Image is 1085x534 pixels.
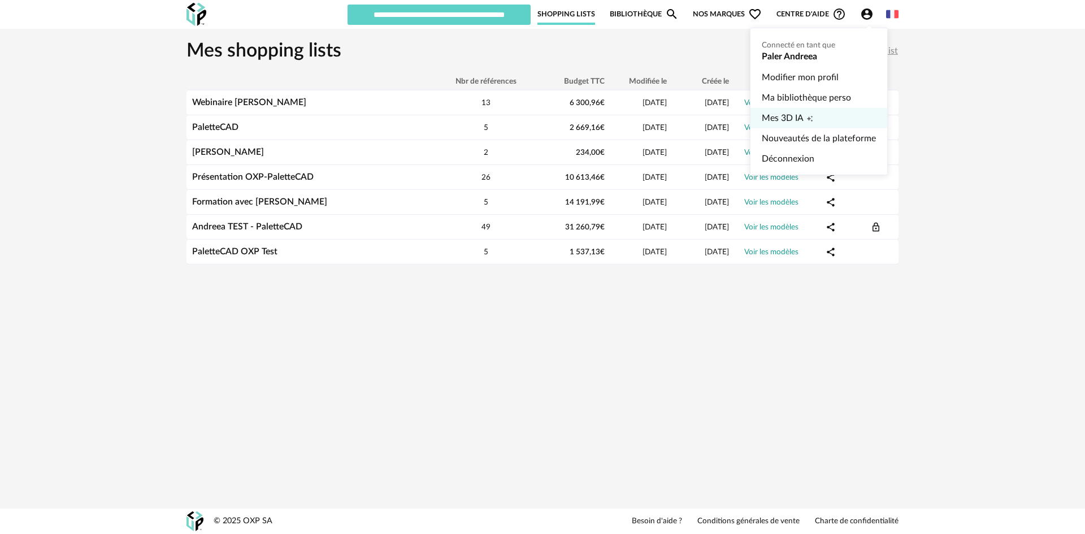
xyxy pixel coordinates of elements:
span: Centre d'aideHelp Circle Outline icon [776,7,846,21]
a: PaletteCAD OXP Test [192,247,277,256]
span: Magnify icon [665,7,679,21]
span: 14 191,99 [565,198,605,206]
span: [DATE] [643,173,667,181]
img: fr [886,8,899,20]
a: Formation avec [PERSON_NAME] [192,197,327,206]
a: Voir les modèles [744,124,798,132]
span: 26 [481,173,491,181]
span: [DATE] [643,124,667,132]
img: OXP [186,511,203,531]
span: € [600,149,605,157]
a: Présentation OXP-PaletteCAD [192,172,314,181]
span: 234,00 [576,149,605,157]
span: [DATE] [705,173,729,181]
span: [DATE] [643,223,667,231]
a: Shopping Lists [537,3,595,25]
a: Andreea TEST - PaletteCAD [192,222,302,231]
span: 2 [484,149,488,157]
a: Voir les modèles [744,173,798,181]
div: © 2025 OXP SA [214,516,272,527]
a: Webinaire [PERSON_NAME] [192,98,306,107]
a: Voir les modèles [744,198,798,206]
span: 5 [484,124,488,132]
a: Voir les modèles [744,149,798,157]
span: 10 613,46 [565,173,605,181]
a: Charte de confidentialité [815,516,899,527]
a: Voir les modèles [744,223,798,231]
a: Voir les modèles [744,248,798,256]
a: Déconnexion [762,149,876,169]
span: [DATE] [705,248,729,256]
span: € [600,223,605,231]
a: Modifier mon profil [762,67,876,88]
span: [DATE] [643,149,667,157]
span: Share Variant icon [826,222,836,231]
span: [DATE] [705,198,729,206]
span: Creation icon [806,108,813,128]
span: 2 669,16 [570,124,605,132]
div: Nbr de références [435,77,537,86]
span: Account Circle icon [860,7,879,21]
a: Besoin d'aide ? [632,516,682,527]
span: Account Circle icon [860,7,874,21]
a: Voir les modèles [744,99,798,107]
a: BibliothèqueMagnify icon [610,3,679,25]
span: Share Variant icon [826,172,836,181]
span: [DATE] [705,124,729,132]
span: Mes 3D IA [762,108,804,128]
a: Conditions générales de vente [697,516,800,527]
span: Devis [871,222,881,231]
div: Créée le [672,77,735,86]
span: € [600,248,605,256]
span: Share Variant icon [826,247,836,256]
span: 1 537,13 [570,248,605,256]
a: Nouveautés de la plateforme [762,128,876,149]
span: Help Circle Outline icon [832,7,846,21]
span: € [600,198,605,206]
span: [DATE] [705,223,729,231]
div: Modifiée le [610,77,672,86]
span: 6 300,96 [570,99,605,107]
span: [DATE] [705,99,729,107]
span: € [600,99,605,107]
span: [DATE] [643,198,667,206]
img: OXP [186,3,206,26]
h1: Mes shopping lists [186,39,341,64]
a: [PERSON_NAME] [192,147,264,157]
a: Ma bibliothèque perso [762,88,876,108]
span: Heart Outline icon [748,7,762,21]
span: [DATE] [643,99,667,107]
span: [DATE] [643,248,667,256]
span: 13 [481,99,491,107]
a: PaletteCAD [192,123,238,132]
span: € [600,124,605,132]
span: [DATE] [705,149,729,157]
span: € [600,173,605,181]
div: Budget TTC [537,77,610,86]
a: Mes 3D IACreation icon [762,108,876,128]
span: 5 [484,198,488,206]
span: Share Variant icon [826,197,836,206]
span: 31 260,79 [565,223,605,231]
span: 49 [481,223,491,231]
span: 5 [484,248,488,256]
span: Nos marques [693,3,762,25]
